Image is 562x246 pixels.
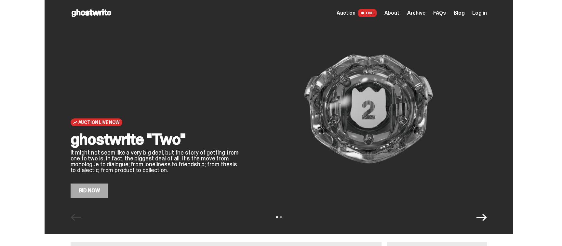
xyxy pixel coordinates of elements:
button: View slide 2 [280,216,282,218]
h2: ghostwrite "Two" [71,131,240,147]
a: About [384,10,399,16]
a: Log in [472,10,487,16]
button: View slide 1 [276,216,278,218]
button: Next [476,212,487,223]
a: Archive [407,10,425,16]
a: FAQs [433,10,446,16]
span: Auction Live Now [78,120,120,125]
span: LIVE [358,9,377,17]
p: It might not seem like a very big deal, but the story of getting from one to two is, in fact, the... [71,150,240,173]
img: ghostwrite "Two" [250,20,487,198]
a: Auction LIVE [337,9,376,17]
a: Bid Now [71,184,109,198]
span: Auction [337,10,355,16]
a: Blog [454,10,464,16]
